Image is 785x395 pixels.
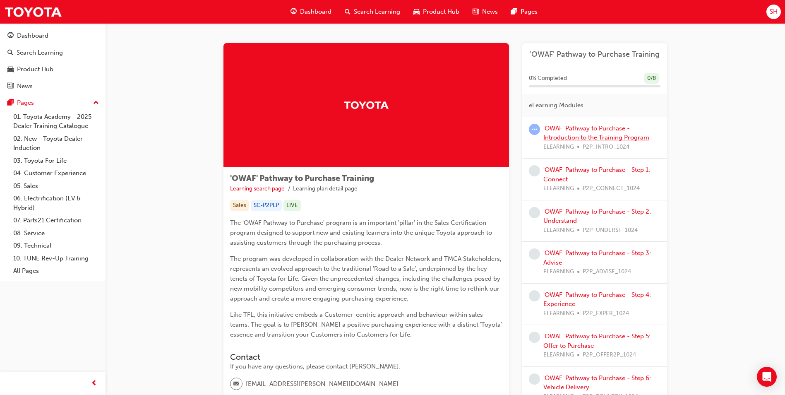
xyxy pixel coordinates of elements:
span: learningRecordVerb_NONE-icon [529,290,540,301]
a: Learning search page [230,185,285,192]
img: Trak [343,98,389,112]
span: Dashboard [300,7,331,17]
span: ELEARNING [543,350,574,360]
a: 06. Electrification (EV & Hybrid) [10,192,102,214]
span: car-icon [413,7,420,17]
span: P2P_EXPER_1024 [583,309,629,318]
a: 'OWAF' Pathway to Purchase - Step 6: Vehicle Delivery [543,374,651,391]
button: Pages [3,95,102,111]
span: The 'OWAF Pathway to Purchase' program is an important 'pillar' in the Sales Certification progra... [230,219,494,246]
button: SH [766,5,781,19]
span: News [482,7,498,17]
a: 'OWAF' Pathway to Purchase - Step 4: Experience [543,291,651,308]
a: News [3,79,102,94]
a: pages-iconPages [504,3,544,20]
span: news-icon [7,83,14,90]
img: Trak [4,2,62,21]
span: Product Hub [423,7,459,17]
span: eLearning Modules [529,101,583,110]
span: prev-icon [91,378,97,389]
span: The program was developed in collaboration with the Dealer Network and TMCA Stakeholders, represe... [230,255,503,302]
a: 'OWAF' Pathway to Purchase - Step 3: Advise [543,249,651,266]
span: ELEARNING [543,142,574,152]
span: search-icon [7,49,13,57]
span: up-icon [93,98,99,108]
span: Pages [521,7,538,17]
a: 'OWAF' Pathway to Purchase - Step 5: Offer to Purchase [543,332,651,349]
a: 05. Sales [10,180,102,193]
div: Open Intercom Messenger [757,367,777,387]
a: 07. Parts21 Certification [10,214,102,227]
span: P2P_ADVISE_1024 [583,267,631,277]
span: P2P_UNDERST_1024 [583,226,638,235]
span: P2P_INTRO_1024 [583,142,629,152]
a: car-iconProduct Hub [407,3,466,20]
a: 'OWAF' Pathway to Purchase - Step 1: Connect [543,166,650,183]
a: 04. Customer Experience [10,167,102,180]
h3: Contact [230,352,502,362]
a: 03. Toyota For Life [10,154,102,167]
div: News [17,82,33,91]
a: 'OWAF' Pathway to Purchase Training [529,50,660,59]
span: learningRecordVerb_NONE-icon [529,207,540,218]
span: pages-icon [511,7,517,17]
a: All Pages [10,265,102,277]
span: learningRecordVerb_NONE-icon [529,373,540,385]
a: Dashboard [3,28,102,43]
span: P2P_CONNECT_1024 [583,184,640,193]
div: 0 / 8 [644,73,659,84]
li: Learning plan detail page [293,184,358,194]
div: Product Hub [17,65,53,74]
span: 0 % Completed [529,74,567,83]
span: ELEARNING [543,309,574,318]
a: 'OWAF' Pathway to Purchase - Introduction to the Training Program [543,125,649,142]
span: guage-icon [7,32,14,40]
span: email-icon [233,379,239,390]
span: car-icon [7,66,14,73]
span: learningRecordVerb_ATTEMPT-icon [529,124,540,135]
a: search-iconSearch Learning [338,3,407,20]
span: ELEARNING [543,267,574,277]
div: If you have any questions, please contact [PERSON_NAME]. [230,362,502,371]
a: 08. Service [10,227,102,240]
a: guage-iconDashboard [284,3,338,20]
span: [EMAIL_ADDRESS][PERSON_NAME][DOMAIN_NAME] [246,379,399,389]
a: 09. Technical [10,239,102,252]
span: ELEARNING [543,184,574,193]
a: Product Hub [3,62,102,77]
span: pages-icon [7,99,14,107]
span: learningRecordVerb_NONE-icon [529,332,540,343]
a: 02. New - Toyota Dealer Induction [10,132,102,154]
span: guage-icon [290,7,297,17]
div: Dashboard [17,31,48,41]
a: 01. Toyota Academy - 2025 Dealer Training Catalogue [10,111,102,132]
div: Pages [17,98,34,108]
span: learningRecordVerb_NONE-icon [529,165,540,176]
span: news-icon [473,7,479,17]
span: P2P_OFFER2P_1024 [583,350,636,360]
a: 'OWAF' Pathway to Purchase - Step 2: Understand [543,208,651,225]
span: Search Learning [354,7,400,17]
span: Like TFL, this initiative embeds a Customer-centric approach and behaviour within sales teams. Th... [230,311,504,338]
a: news-iconNews [466,3,504,20]
span: ELEARNING [543,226,574,235]
a: 10. TUNE Rev-Up Training [10,252,102,265]
div: Sales [230,200,249,211]
div: LIVE [283,200,301,211]
button: DashboardSearch LearningProduct HubNews [3,26,102,95]
a: Search Learning [3,45,102,60]
span: search-icon [345,7,350,17]
div: SC-P2PLP [251,200,282,211]
div: Search Learning [17,48,63,58]
span: SH [770,7,778,17]
span: 'OWAF' Pathway to Purchase Training [230,173,374,183]
span: learningRecordVerb_NONE-icon [529,248,540,260]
